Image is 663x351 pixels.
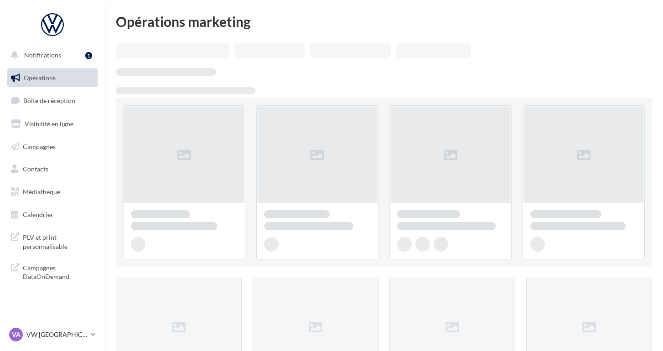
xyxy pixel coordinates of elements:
span: VA [12,330,21,339]
span: Campagnes DataOnDemand [23,262,94,281]
p: VW [GEOGRAPHIC_DATA] [26,330,87,339]
span: Opérations [24,74,56,82]
div: 1 [85,52,92,59]
a: Contacts [5,160,99,179]
a: Médiathèque [5,182,99,201]
a: Boîte de réception [5,91,99,110]
span: Boîte de réception [23,97,75,104]
button: Notifications 1 [5,46,96,65]
a: VA VW [GEOGRAPHIC_DATA] [7,326,98,343]
a: PLV et print personnalisable [5,227,99,254]
a: Campagnes DataOnDemand [5,258,99,285]
span: Contacts [23,165,48,173]
span: PLV et print personnalisable [23,231,94,251]
div: Opérations marketing [116,15,652,28]
span: Calendrier [23,211,53,218]
span: Notifications [24,51,61,59]
span: Médiathèque [23,188,60,196]
a: Campagnes [5,137,99,156]
a: Calendrier [5,205,99,224]
span: Visibilité en ligne [25,120,73,128]
a: Opérations [5,68,99,88]
a: Visibilité en ligne [5,114,99,134]
span: Campagnes [23,142,56,150]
